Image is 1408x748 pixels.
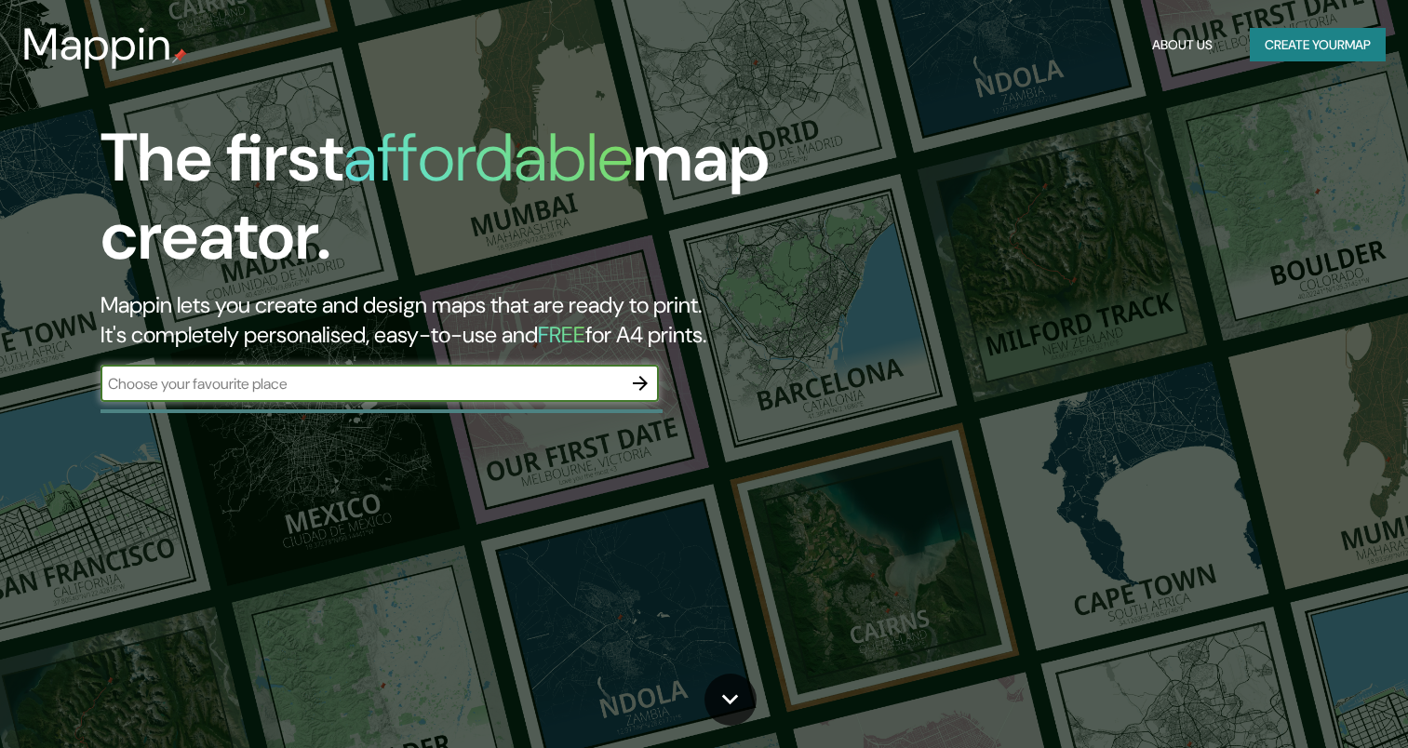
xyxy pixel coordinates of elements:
[1250,28,1386,62] button: Create yourmap
[101,373,622,394] input: Choose your favourite place
[22,19,172,71] h3: Mappin
[101,119,805,290] h1: The first map creator.
[101,290,805,350] h2: Mappin lets you create and design maps that are ready to print. It's completely personalised, eas...
[538,320,585,349] h5: FREE
[172,48,187,63] img: mappin-pin
[343,114,633,201] h1: affordable
[1145,28,1220,62] button: About Us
